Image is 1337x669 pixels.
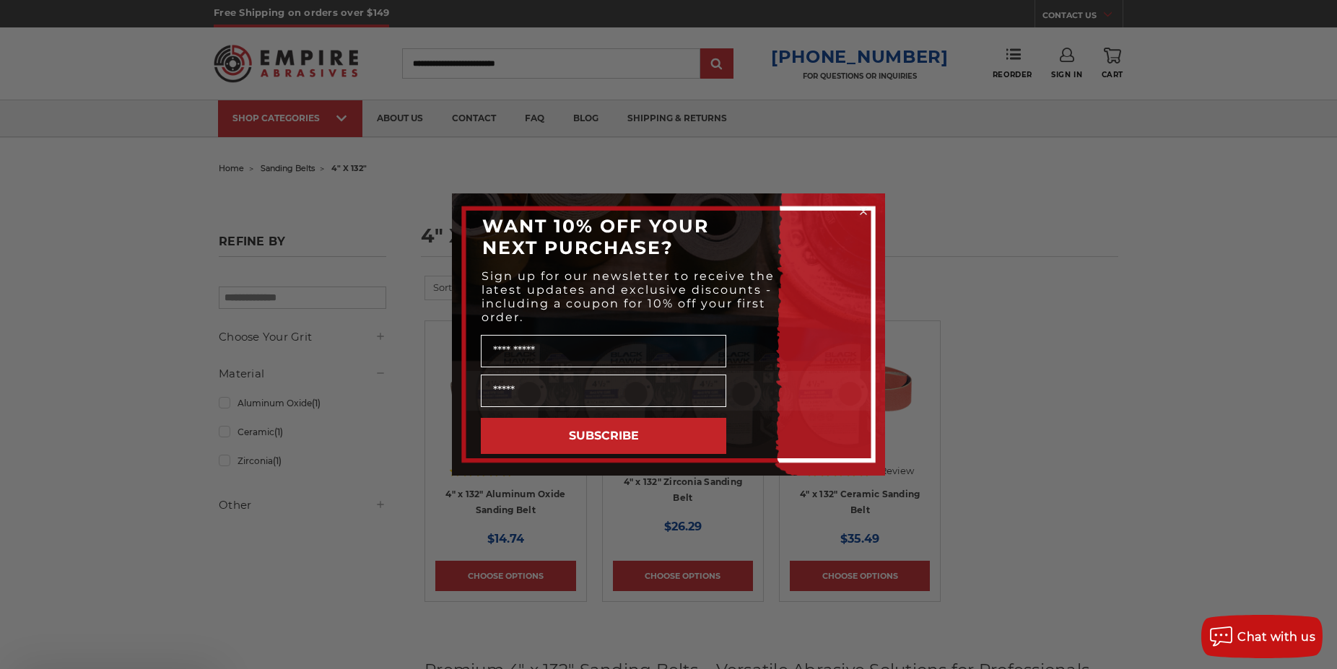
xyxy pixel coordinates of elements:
[1237,630,1315,644] span: Chat with us
[482,269,775,324] span: Sign up for our newsletter to receive the latest updates and exclusive discounts - including a co...
[856,204,871,219] button: Close dialog
[481,418,726,454] button: SUBSCRIBE
[1201,615,1323,658] button: Chat with us
[482,215,709,258] span: WANT 10% OFF YOUR NEXT PURCHASE?
[481,375,726,407] input: Email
